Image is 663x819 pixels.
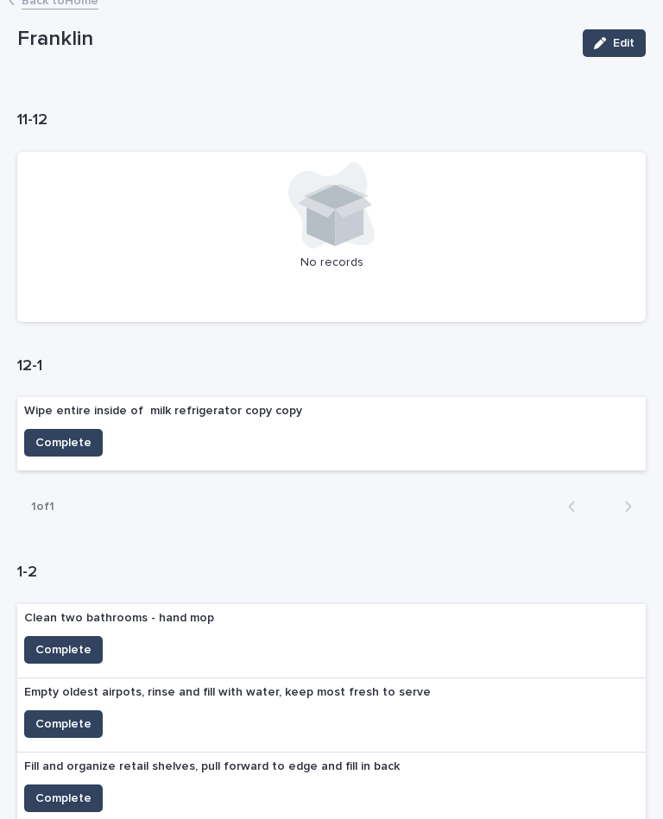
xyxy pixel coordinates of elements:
p: Fill and organize retail shelves, pull forward to edge and fill in back [24,759,400,774]
p: Franklin [17,27,569,52]
button: Next [600,499,646,514]
button: Edit [583,29,646,57]
button: Complete [24,784,103,812]
a: Wipe entire inside of milk refrigerator copy copyComplete [17,397,646,471]
span: Edit [613,37,635,49]
a: Clean two bathrooms - hand mopComplete [17,604,646,678]
span: Complete [35,715,92,733]
button: Back [554,499,600,514]
h1: 12-1 [17,356,646,377]
span: Complete [35,434,92,451]
button: Complete [24,429,103,457]
p: No records [28,255,635,270]
span: Complete [35,790,92,807]
h1: 1-2 [17,563,646,583]
button: Complete [24,636,103,664]
a: Empty oldest airpots, rinse and fill with water, keep most fresh to serveComplete [17,678,646,753]
p: Wipe entire inside of milk refrigerator copy copy [24,404,302,419]
h1: 11-12 [17,110,646,131]
span: Complete [35,641,92,658]
p: Clean two bathrooms - hand mop [24,611,214,626]
p: 1 of 1 [17,486,68,528]
button: Complete [24,710,103,738]
p: Empty oldest airpots, rinse and fill with water, keep most fresh to serve [24,685,431,700]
